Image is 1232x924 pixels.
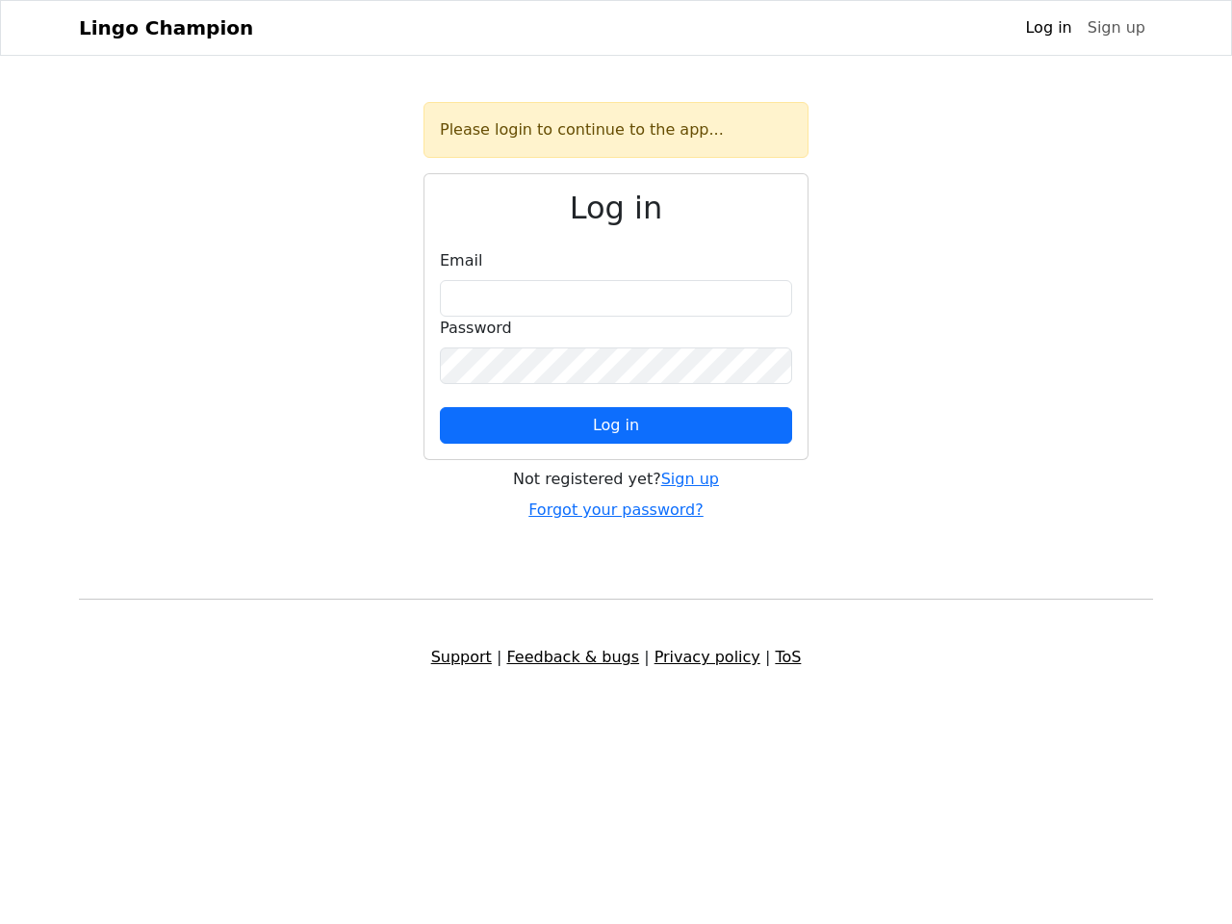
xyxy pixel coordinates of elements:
span: Log in [593,416,639,434]
div: Please login to continue to the app... [423,102,808,158]
label: Email [440,249,482,272]
a: Privacy policy [654,648,760,666]
label: Password [440,317,512,340]
button: Log in [440,407,792,444]
a: Feedback & bugs [506,648,639,666]
a: Forgot your password? [528,500,704,519]
a: Sign up [661,470,719,488]
a: Support [431,648,492,666]
a: Log in [1017,9,1079,47]
a: ToS [775,648,801,666]
h2: Log in [440,190,792,226]
div: | | | [67,646,1165,669]
a: Sign up [1080,9,1153,47]
div: Not registered yet? [423,468,808,491]
a: Lingo Champion [79,9,253,47]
